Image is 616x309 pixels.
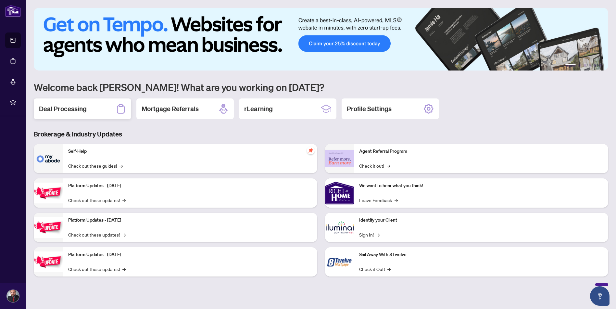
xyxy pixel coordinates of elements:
img: We want to hear what you think! [325,178,354,208]
p: Agent Referral Program [359,148,603,155]
img: logo [5,5,21,17]
p: Identify your Client [359,217,603,224]
button: 3 [584,64,586,67]
h3: Brokerage & Industry Updates [34,130,608,139]
button: 1 [565,64,576,67]
p: Platform Updates - [DATE] [68,182,312,189]
img: Platform Updates - July 21, 2025 [34,183,63,203]
h2: Profile Settings [347,104,392,113]
h1: Welcome back [PERSON_NAME]! What are you working on [DATE]? [34,81,608,93]
span: → [387,162,390,169]
img: Sail Away With 8Twelve [325,247,354,277]
p: We want to hear what you think! [359,182,603,189]
img: Profile Icon [7,290,19,302]
img: Self-Help [34,144,63,173]
button: Open asap [590,286,610,306]
span: → [395,197,398,204]
a: Check out these updates!→ [68,265,126,273]
h2: Mortgage Referrals [142,104,199,113]
button: 2 [578,64,581,67]
a: Leave Feedback→ [359,197,398,204]
img: Platform Updates - July 8, 2025 [34,217,63,238]
span: → [122,197,126,204]
a: Sign In!→ [359,231,380,238]
a: Check it out!→ [359,162,390,169]
span: → [119,162,123,169]
p: Platform Updates - [DATE] [68,217,312,224]
p: Self-Help [68,148,312,155]
p: Sail Away With 8Twelve [359,251,603,258]
button: 4 [589,64,591,67]
img: Slide 0 [34,8,608,71]
button: 5 [594,64,597,67]
img: Platform Updates - June 23, 2025 [34,251,63,272]
p: Platform Updates - [DATE] [68,251,312,258]
a: Check out these guides!→ [68,162,123,169]
h2: Deal Processing [39,104,87,113]
a: Check it Out!→ [359,265,391,273]
span: → [122,265,126,273]
a: Check out these updates!→ [68,231,126,238]
span: pushpin [307,147,315,154]
h2: rLearning [244,104,273,113]
span: → [122,231,126,238]
span: → [388,265,391,273]
span: → [377,231,380,238]
img: Agent Referral Program [325,150,354,168]
button: 6 [599,64,602,67]
a: Check out these updates!→ [68,197,126,204]
img: Identify your Client [325,213,354,242]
